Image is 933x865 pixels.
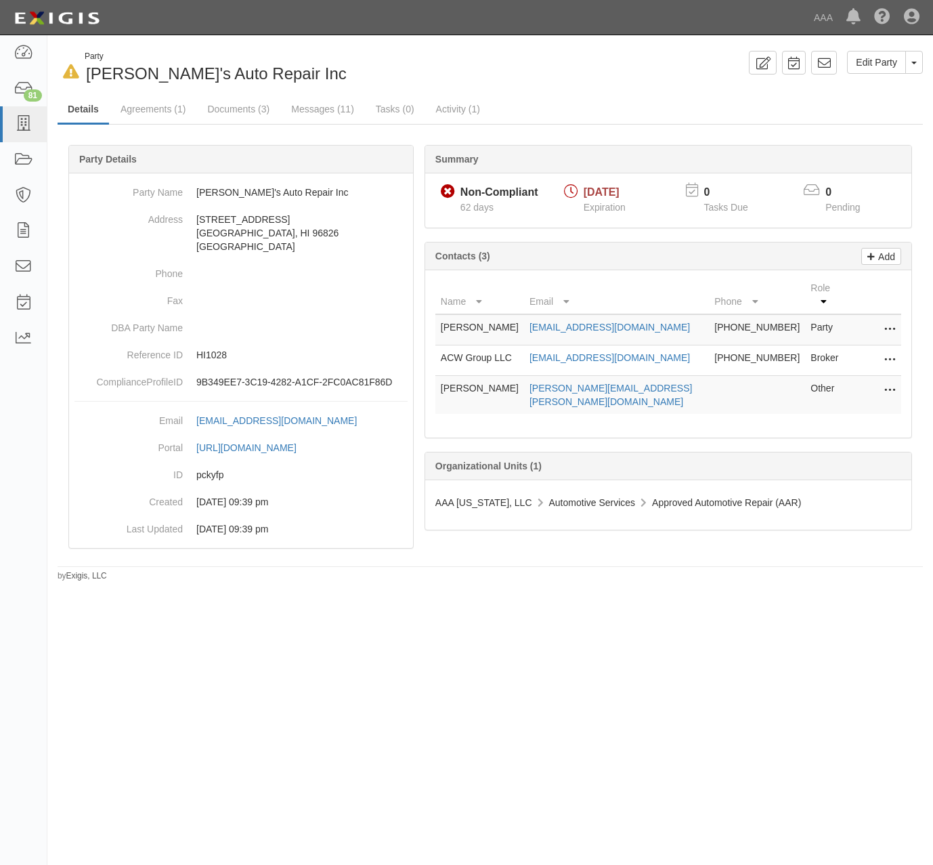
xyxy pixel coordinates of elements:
span: Approved Automotive Repair (AAR) [652,497,801,508]
a: [URL][DOMAIN_NAME] [196,442,311,453]
td: ACW Group LLC [435,345,524,376]
a: Details [58,96,109,125]
dd: 03/09/2023 09:39 pm [74,515,408,543]
th: Email [524,276,709,314]
i: In Default since 08/27/2025 [63,65,79,79]
dt: Reference ID [74,341,183,362]
p: 9B349EE7-3C19-4282-A1CF-2FC0AC81F86D [196,375,408,389]
dt: Party Name [74,179,183,199]
td: Broker [805,345,847,376]
a: Documents (3) [197,96,280,123]
a: Edit Party [847,51,906,74]
dd: [PERSON_NAME]'s Auto Repair Inc [74,179,408,206]
a: Exigis, LLC [66,571,107,581]
div: Party [85,51,347,62]
div: Masaki's Auto Repair Inc [58,51,480,85]
dt: Email [74,407,183,427]
th: Phone [709,276,805,314]
div: 81 [24,89,42,102]
a: [EMAIL_ADDRESS][DOMAIN_NAME] [529,352,690,363]
i: Help Center - Complianz [874,9,890,26]
dt: Phone [74,260,183,280]
dt: Last Updated [74,515,183,536]
dt: Fax [74,287,183,308]
p: 0 [825,185,877,201]
dt: DBA Party Name [74,314,183,335]
b: Organizational Units (1) [435,461,542,471]
small: by [58,570,107,582]
a: Messages (11) [281,96,364,123]
i: Non-Compliant [441,185,455,199]
a: AAA [807,4,840,31]
a: [EMAIL_ADDRESS][DOMAIN_NAME] [529,322,690,333]
dd: 03/09/2023 09:39 pm [74,488,408,515]
dd: [STREET_ADDRESS] [GEOGRAPHIC_DATA], HI 96826 [GEOGRAPHIC_DATA] [74,206,408,260]
th: Name [435,276,524,314]
span: Tasks Due [703,202,747,213]
span: Since 08/13/2025 [460,202,494,213]
td: [PHONE_NUMBER] [709,345,805,376]
span: Pending [825,202,860,213]
p: Add [875,249,895,264]
p: HI1028 [196,348,408,362]
td: [PERSON_NAME] [435,376,524,415]
dd: pckyfp [74,461,408,488]
p: 0 [703,185,764,201]
td: Party [805,314,847,345]
td: Other [805,376,847,415]
b: Party Details [79,154,137,165]
span: [DATE] [584,186,620,198]
th: Role [805,276,847,314]
td: [PERSON_NAME] [435,314,524,345]
div: [EMAIL_ADDRESS][DOMAIN_NAME] [196,414,357,427]
span: AAA [US_STATE], LLC [435,497,532,508]
a: Tasks (0) [366,96,425,123]
dt: Address [74,206,183,226]
b: Summary [435,154,479,165]
a: Agreements (1) [110,96,196,123]
a: [PERSON_NAME][EMAIL_ADDRESS][PERSON_NAME][DOMAIN_NAME] [529,383,692,407]
img: logo-5460c22ac91f19d4615b14bd174203de0afe785f0fc80cf4dbbc73dc1793850b.png [10,6,104,30]
span: Expiration [584,202,626,213]
td: [PHONE_NUMBER] [709,314,805,345]
span: [PERSON_NAME]'s Auto Repair Inc [86,64,347,83]
a: Add [861,248,901,265]
dt: Created [74,488,183,509]
div: Non-Compliant [460,185,538,201]
span: Automotive Services [549,497,636,508]
a: Activity (1) [426,96,490,123]
dt: ID [74,461,183,482]
dt: ComplianceProfileID [74,368,183,389]
dt: Portal [74,434,183,455]
b: Contacts (3) [435,251,490,261]
a: [EMAIL_ADDRESS][DOMAIN_NAME] [196,415,372,426]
